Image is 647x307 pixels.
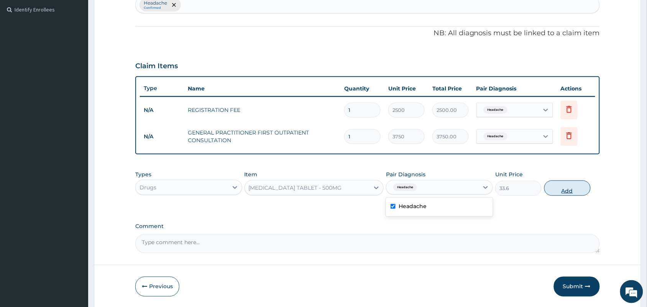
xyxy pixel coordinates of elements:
[386,171,425,178] label: Pair Diagnosis
[393,184,417,191] span: Headache
[557,81,595,96] th: Actions
[140,81,184,95] th: Type
[495,171,523,178] label: Unit Price
[4,209,146,236] textarea: Type your message and hit 'Enter'
[554,277,600,297] button: Submit
[140,103,184,117] td: N/A
[249,184,342,192] div: [MEDICAL_DATA] TABLET - 500MG
[144,6,167,10] small: Confirmed
[135,277,179,297] button: Previous
[399,202,427,210] label: Headache
[184,125,340,148] td: GENERAL PRACTITIONER FIRST OUTPATIENT CONSULTATION
[184,102,340,118] td: REGISTRATION FEE
[544,181,591,196] button: Add
[171,2,177,8] span: remove selection option
[135,62,178,71] h3: Claim Items
[484,133,507,140] span: Headache
[384,81,429,96] th: Unit Price
[135,28,600,38] p: NB: All diagnosis must be linked to a claim item
[484,106,507,114] span: Headache
[184,81,340,96] th: Name
[245,171,258,178] label: Item
[135,171,151,178] label: Types
[140,184,156,191] div: Drugs
[340,81,384,96] th: Quantity
[14,38,31,57] img: d_794563401_company_1708531726252_794563401
[473,81,557,96] th: Pair Diagnosis
[140,130,184,144] td: N/A
[44,97,106,174] span: We're online!
[135,223,600,230] label: Comment
[429,81,473,96] th: Total Price
[40,43,129,53] div: Chat with us now
[126,4,144,22] div: Minimize live chat window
